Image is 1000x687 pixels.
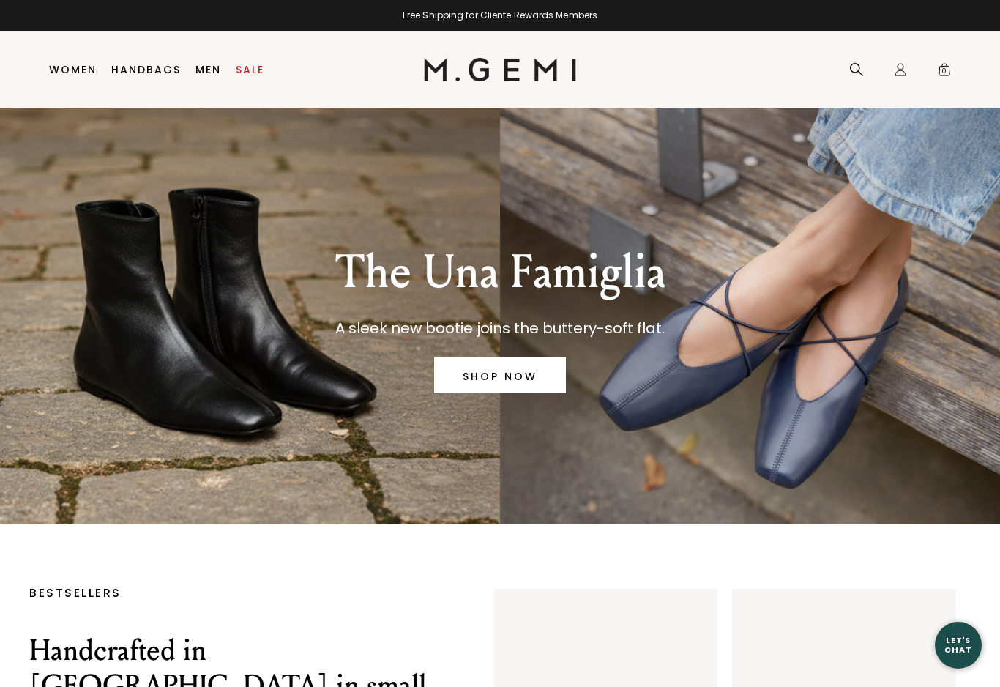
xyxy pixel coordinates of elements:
[937,65,952,80] span: 0
[49,64,97,75] a: Women
[195,64,221,75] a: Men
[434,357,566,393] a: SHOP NOW
[111,64,181,75] a: Handbags
[236,64,264,75] a: Sale
[335,316,665,340] p: A sleek new bootie joins the buttery-soft flat.
[29,589,450,598] p: BESTSELLERS
[935,636,982,654] div: Let's Chat
[424,58,577,81] img: M.Gemi
[335,246,665,299] p: The Una Famiglia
